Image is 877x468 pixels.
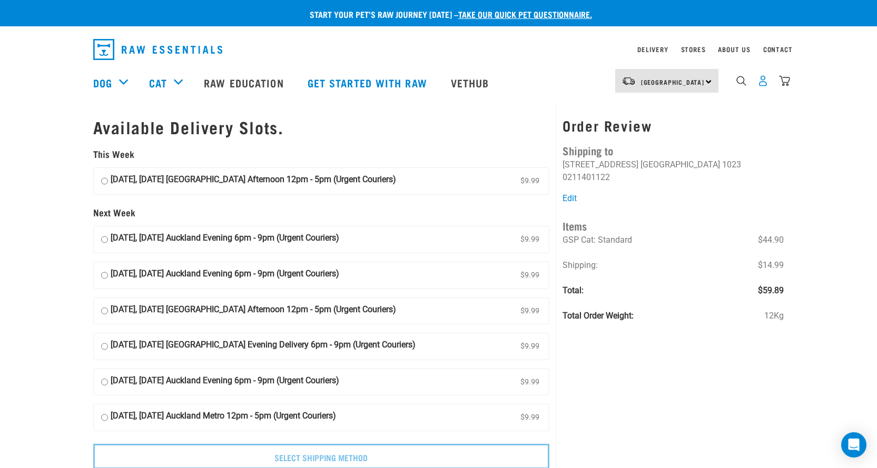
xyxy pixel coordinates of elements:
[149,75,167,91] a: Cat
[93,117,550,136] h1: Available Delivery Slots.
[518,232,541,247] span: $9.99
[85,35,793,64] nav: dropdown navigation
[93,207,550,218] h5: Next Week
[101,232,108,247] input: [DATE], [DATE] Auckland Evening 6pm - 9pm (Urgent Couriers) $9.99
[518,173,541,189] span: $9.99
[193,62,297,104] a: Raw Education
[101,303,108,319] input: [DATE], [DATE] [GEOGRAPHIC_DATA] Afternoon 12pm - 5pm (Urgent Couriers) $9.99
[518,410,541,425] span: $9.99
[101,173,108,189] input: [DATE], [DATE] [GEOGRAPHIC_DATA] Afternoon 12pm - 5pm (Urgent Couriers) $9.99
[563,311,634,321] strong: Total Order Weight:
[440,62,502,104] a: Vethub
[111,267,339,283] strong: [DATE], [DATE] Auckland Evening 6pm - 9pm (Urgent Couriers)
[764,310,784,322] span: 12Kg
[93,149,550,160] h5: This Week
[641,80,705,84] span: [GEOGRAPHIC_DATA]
[640,160,741,170] li: [GEOGRAPHIC_DATA] 1023
[758,259,784,272] span: $14.99
[518,303,541,319] span: $9.99
[841,432,866,457] div: Open Intercom Messenger
[637,47,668,51] a: Delivery
[101,267,108,283] input: [DATE], [DATE] Auckland Evening 6pm - 9pm (Urgent Couriers) $9.99
[563,172,610,182] li: 0211401122
[563,217,784,234] h4: Items
[518,374,541,390] span: $9.99
[758,234,784,246] span: $44.90
[736,76,746,86] img: home-icon-1@2x.png
[563,260,598,270] span: Shipping:
[563,235,632,245] span: GSP Cat: Standard
[757,75,768,86] img: user.png
[111,338,416,354] strong: [DATE], [DATE] [GEOGRAPHIC_DATA] Evening Delivery 6pm - 9pm (Urgent Couriers)
[101,410,108,425] input: [DATE], [DATE] Auckland Metro 12pm - 5pm (Urgent Couriers) $9.99
[563,285,584,295] strong: Total:
[101,374,108,390] input: [DATE], [DATE] Auckland Evening 6pm - 9pm (Urgent Couriers) $9.99
[563,117,784,134] h3: Order Review
[758,284,784,297] span: $59.89
[563,193,577,203] a: Edit
[518,338,541,354] span: $9.99
[681,47,706,51] a: Stores
[111,232,339,247] strong: [DATE], [DATE] Auckland Evening 6pm - 9pm (Urgent Couriers)
[111,374,339,390] strong: [DATE], [DATE] Auckland Evening 6pm - 9pm (Urgent Couriers)
[718,47,750,51] a: About Us
[779,75,790,86] img: home-icon@2x.png
[458,12,592,16] a: take our quick pet questionnaire.
[93,39,222,60] img: Raw Essentials Logo
[111,303,396,319] strong: [DATE], [DATE] [GEOGRAPHIC_DATA] Afternoon 12pm - 5pm (Urgent Couriers)
[93,75,112,91] a: Dog
[297,62,440,104] a: Get started with Raw
[622,76,636,86] img: van-moving.png
[111,173,396,189] strong: [DATE], [DATE] [GEOGRAPHIC_DATA] Afternoon 12pm - 5pm (Urgent Couriers)
[518,267,541,283] span: $9.99
[563,160,638,170] li: [STREET_ADDRESS]
[101,338,108,354] input: [DATE], [DATE] [GEOGRAPHIC_DATA] Evening Delivery 6pm - 9pm (Urgent Couriers) $9.99
[763,47,793,51] a: Contact
[563,142,784,158] h4: Shipping to
[111,410,336,425] strong: [DATE], [DATE] Auckland Metro 12pm - 5pm (Urgent Couriers)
